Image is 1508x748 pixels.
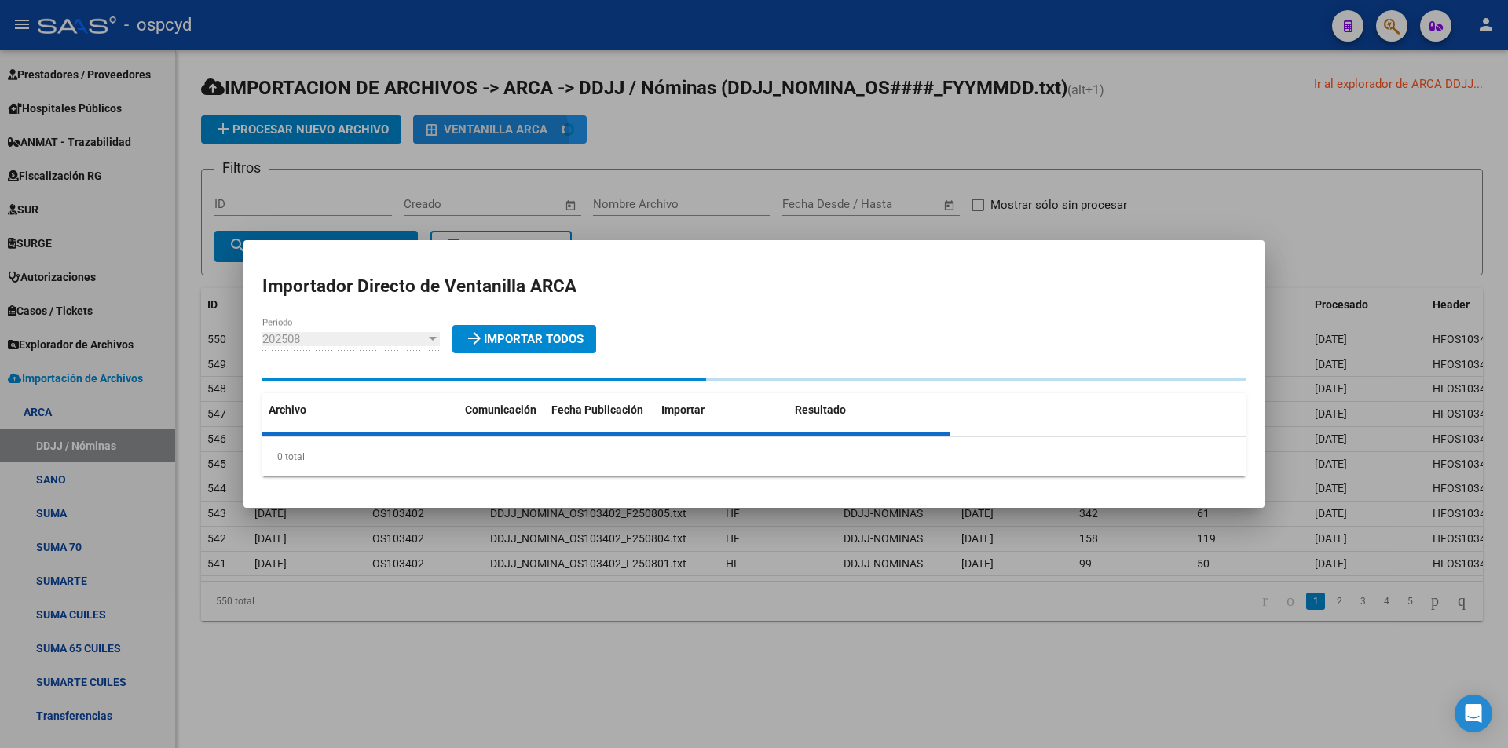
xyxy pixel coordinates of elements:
[545,393,655,427] datatable-header-cell: Fecha Publicación
[269,403,306,416] span: Archivo
[262,273,1246,300] h2: Importador Directo de Ventanilla ARCA
[465,403,536,416] span: Comunicación
[551,403,643,416] span: Fecha Publicación
[465,329,484,348] mat-icon: arrow_forward
[459,393,545,427] datatable-header-cell: Comunicación
[465,332,584,346] span: Importar Todos
[655,393,789,427] datatable-header-cell: Importar
[1455,695,1492,732] div: Open Intercom Messenger
[262,437,1246,476] div: 0 total
[789,393,950,427] datatable-header-cell: Resultado
[262,393,459,427] datatable-header-cell: Archivo
[795,403,846,416] span: Resultado
[661,403,705,416] span: Importar
[452,325,596,353] button: Importar Todos
[262,332,300,346] span: 202508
